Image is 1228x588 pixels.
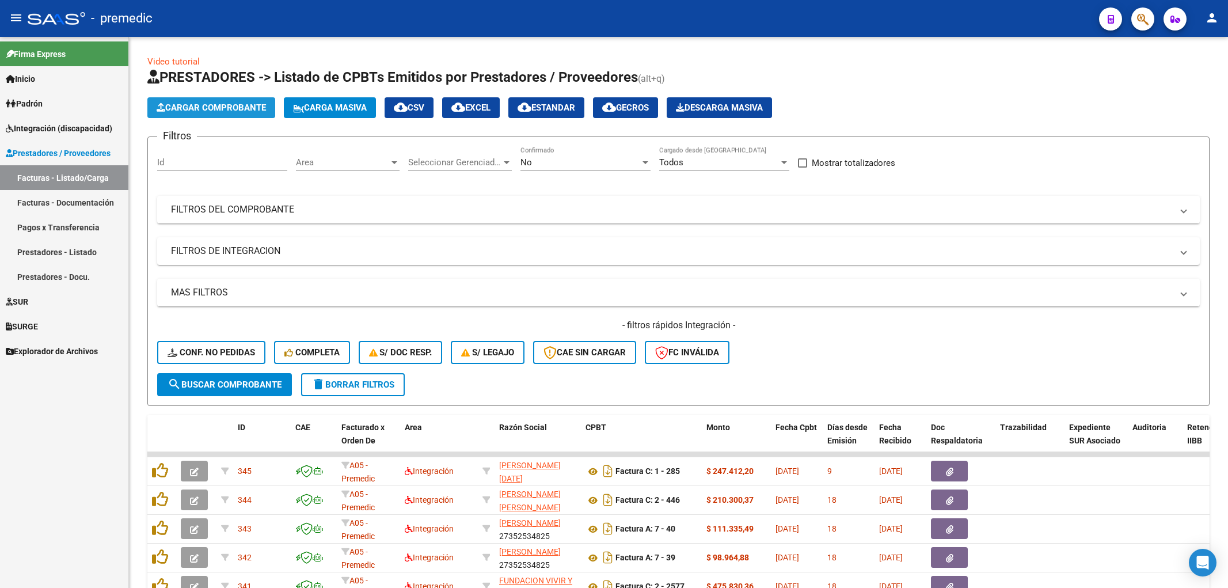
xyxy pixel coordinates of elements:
[394,100,408,114] mat-icon: cloud_download
[171,286,1172,299] mat-panel-title: MAS FILTROS
[385,97,434,118] button: CSV
[659,157,683,168] span: Todos
[1205,11,1219,25] mat-icon: person
[274,341,350,364] button: Completa
[147,97,275,118] button: Cargar Comprobante
[238,466,252,476] span: 345
[6,97,43,110] span: Padrón
[1000,423,1047,432] span: Trazabilidad
[6,345,98,358] span: Explorador de Archivos
[667,97,772,118] button: Descarga Masiva
[499,518,561,528] span: [PERSON_NAME]
[1069,423,1120,445] span: Expediente SUR Asociado
[1064,415,1128,466] datatable-header-cell: Expediente SUR Asociado
[168,380,282,390] span: Buscar Comprobante
[451,341,524,364] button: S/ legajo
[6,73,35,85] span: Inicio
[238,423,245,432] span: ID
[9,11,23,25] mat-icon: menu
[157,237,1200,265] mat-expansion-panel-header: FILTROS DE INTEGRACION
[238,524,252,533] span: 343
[775,423,817,432] span: Fecha Cpbt
[638,73,665,84] span: (alt+q)
[775,495,799,504] span: [DATE]
[706,423,730,432] span: Monto
[1189,549,1216,576] div: Open Intercom Messenger
[499,490,561,512] span: [PERSON_NAME] [PERSON_NAME]
[233,415,291,466] datatable-header-cell: ID
[827,466,832,476] span: 9
[337,415,400,466] datatable-header-cell: Facturado x Orden De
[311,380,394,390] span: Borrar Filtros
[499,517,576,541] div: 27352534825
[600,519,615,538] i: Descargar documento
[602,100,616,114] mat-icon: cloud_download
[823,415,875,466] datatable-header-cell: Días desde Emisión
[600,462,615,480] i: Descargar documento
[341,490,375,512] span: A05 - Premedic
[1132,423,1166,432] span: Auditoria
[499,488,576,512] div: 27349993622
[171,203,1172,216] mat-panel-title: FILTROS DEL COMPROBANTE
[879,423,911,445] span: Fecha Recibido
[775,466,799,476] span: [DATE]
[6,48,66,60] span: Firma Express
[405,466,454,476] span: Integración
[400,415,478,466] datatable-header-cell: Area
[706,524,754,533] strong: $ 111.335,49
[341,547,375,570] span: A05 - Premedic
[369,347,432,358] span: S/ Doc Resp.
[495,415,581,466] datatable-header-cell: Razón Social
[812,156,895,170] span: Mostrar totalizadores
[615,553,675,563] strong: Factura A: 7 - 39
[6,122,112,135] span: Integración (discapacidad)
[341,423,385,445] span: Facturado x Orden De
[499,461,561,483] span: [PERSON_NAME][DATE]
[341,461,375,483] span: A05 - Premedic
[171,245,1172,257] mat-panel-title: FILTROS DE INTEGRACION
[995,415,1064,466] datatable-header-cell: Trazabilidad
[879,466,903,476] span: [DATE]
[655,347,719,358] span: FC Inválida
[593,97,658,118] button: Gecros
[147,69,638,85] span: PRESTADORES -> Listado de CPBTs Emitidos por Prestadores / Proveedores
[499,459,576,483] div: 27388513069
[6,295,28,308] span: SUR
[359,341,443,364] button: S/ Doc Resp.
[615,496,680,505] strong: Factura C: 2 - 446
[775,553,799,562] span: [DATE]
[676,103,763,113] span: Descarga Masiva
[451,100,465,114] mat-icon: cloud_download
[91,6,153,31] span: - premedic
[702,415,771,466] datatable-header-cell: Monto
[827,553,837,562] span: 18
[706,466,754,476] strong: $ 247.412,20
[771,415,823,466] datatable-header-cell: Fecha Cpbt
[543,347,626,358] span: CAE SIN CARGAR
[147,56,200,67] a: Video tutorial
[296,157,389,168] span: Area
[405,553,454,562] span: Integración
[600,548,615,567] i: Descargar documento
[405,423,422,432] span: Area
[157,341,265,364] button: Conf. no pedidas
[405,524,454,533] span: Integración
[827,423,868,445] span: Días desde Emisión
[238,553,252,562] span: 342
[508,97,584,118] button: Estandar
[706,553,749,562] strong: $ 98.964,88
[827,524,837,533] span: 18
[6,147,111,160] span: Prestadores / Proveedores
[615,525,675,534] strong: Factura A: 7 - 40
[168,377,181,391] mat-icon: search
[442,97,500,118] button: EXCEL
[875,415,926,466] datatable-header-cell: Fecha Recibido
[168,347,255,358] span: Conf. no pedidas
[157,373,292,396] button: Buscar Comprobante
[518,103,575,113] span: Estandar
[1128,415,1183,466] datatable-header-cell: Auditoria
[341,518,375,541] span: A05 - Premedic
[157,279,1200,306] mat-expansion-panel-header: MAS FILTROS
[6,320,38,333] span: SURGE
[602,103,649,113] span: Gecros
